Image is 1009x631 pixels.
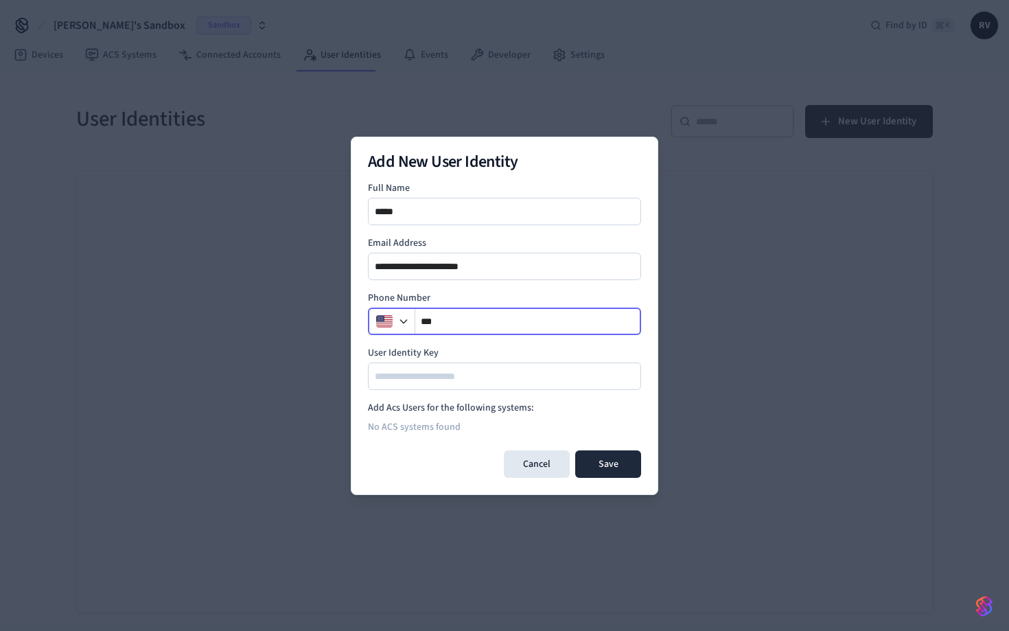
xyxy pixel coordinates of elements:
[504,450,570,478] button: Cancel
[368,154,641,170] h2: Add New User Identity
[976,595,993,617] img: SeamLogoGradient.69752ec5.svg
[368,415,641,439] div: No ACS systems found
[368,401,641,415] h4: Add Acs Users for the following systems:
[368,236,641,250] label: Email Address
[575,450,641,478] button: Save
[368,291,641,305] label: Phone Number
[368,346,641,360] label: User Identity Key
[368,181,641,195] label: Full Name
